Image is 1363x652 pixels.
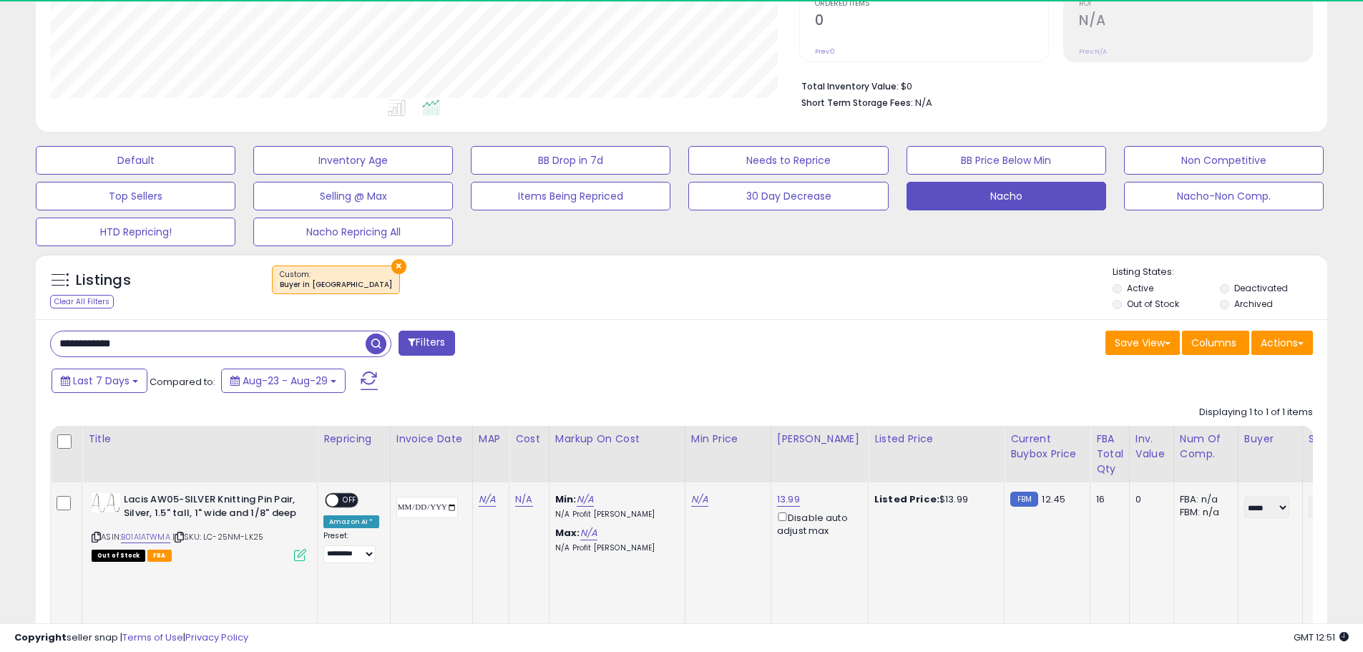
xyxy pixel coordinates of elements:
h2: N/A [1079,12,1312,31]
a: N/A [515,492,532,507]
b: Min: [555,492,577,506]
div: Invoice Date [396,432,466,447]
div: Clear All Filters [50,295,114,308]
div: Buyer [1244,432,1296,447]
button: Actions [1251,331,1313,355]
div: FBA Total Qty [1096,432,1123,477]
span: OFF [338,495,361,507]
label: Deactivated [1234,282,1288,294]
b: Listed Price: [874,492,939,506]
b: Short Term Storage Fees: [801,97,913,109]
a: Privacy Policy [185,631,248,644]
div: Repricing [323,432,384,447]
p: N/A Profit [PERSON_NAME] [555,510,674,520]
a: Terms of Use [122,631,183,644]
div: seller snap | | [14,631,248,645]
button: Nacho-Non Comp. [1124,182,1324,210]
span: Custom: [280,269,392,291]
div: Supplier [1309,432,1361,447]
span: N/A [915,96,932,110]
button: Selling @ Max [253,182,453,210]
span: Aug-23 - Aug-29 [243,374,328,388]
a: N/A [479,492,496,507]
th: The percentage added to the cost of goods (COGS) that forms the calculator for Min & Max prices. [549,426,685,482]
h2: 0 [815,12,1048,31]
label: Active [1127,282,1153,294]
label: Archived [1234,298,1273,310]
div: Inv. value [1135,432,1168,462]
button: HTD Repricing! [36,218,235,246]
button: 30 Day Decrease [688,182,888,210]
div: Title [88,432,311,447]
button: Nacho Repricing All [253,218,453,246]
p: Listing States: [1113,266,1327,279]
button: Last 7 Days [52,369,147,393]
button: Items Being Repriced [471,182,670,210]
div: 16 [1096,493,1118,506]
div: [PERSON_NAME] [777,432,862,447]
div: ASIN: [92,493,306,560]
a: B01A1ATWMA [121,531,170,543]
div: Num of Comp. [1180,432,1232,462]
strong: Copyright [14,631,67,644]
button: Columns [1182,331,1249,355]
div: Cost [515,432,543,447]
button: Filters [399,331,454,356]
p: N/A Profit [PERSON_NAME] [555,543,674,553]
button: Needs to Reprice [688,146,888,175]
label: Out of Stock [1127,298,1179,310]
b: Max: [555,526,580,540]
div: Disable auto adjust max [777,510,857,537]
li: $0 [801,77,1302,94]
div: Markup on Cost [555,432,679,447]
a: 13.99 [777,492,800,507]
div: Listed Price [874,432,998,447]
span: FBA [147,550,172,562]
div: FBM: n/a [1180,506,1227,519]
div: Min Price [691,432,765,447]
span: 12.45 [1042,492,1065,506]
button: Aug-23 - Aug-29 [221,369,346,393]
span: | SKU: LC-25NM-LK25 [172,531,263,542]
small: FBM [1010,492,1038,507]
button: Nacho [907,182,1106,210]
div: Displaying 1 to 1 of 1 items [1199,406,1313,419]
div: MAP [479,432,503,447]
button: × [391,259,406,274]
button: BB Price Below Min [907,146,1106,175]
div: Amazon AI * [323,515,379,528]
small: Prev: 0 [815,47,835,56]
button: Save View [1105,331,1180,355]
a: N/A [577,492,594,507]
span: Compared to: [150,375,215,389]
span: All listings that are currently out of stock and unavailable for purchase on Amazon [92,550,145,562]
th: CSV column name: cust_attr_1_Buyer [1238,426,1302,482]
a: N/A [691,492,708,507]
button: Top Sellers [36,182,235,210]
button: BB Drop in 7d [471,146,670,175]
small: Prev: N/A [1079,47,1107,56]
b: Lacis AW05-SILVER Knitting Pin Pair, Silver, 1.5" tall, 1" wide and 1/8" deep [124,493,298,523]
div: 0 [1135,493,1163,506]
button: Inventory Age [253,146,453,175]
th: CSV column name: cust_attr_3_Invoice Date [390,426,472,482]
b: Total Inventory Value: [801,80,899,92]
div: Buyer in [GEOGRAPHIC_DATA] [280,280,392,290]
a: N/A [580,526,597,540]
div: FBA: n/a [1180,493,1227,506]
h5: Listings [76,271,131,291]
span: Last 7 Days [73,374,130,388]
div: Preset: [323,531,379,563]
button: Default [36,146,235,175]
div: $13.99 [874,493,993,506]
img: 31W6L8foH8L._SL40_.jpg [92,493,120,512]
span: Columns [1191,336,1236,350]
span: 2025-09-6 12:51 GMT [1294,631,1349,644]
button: Non Competitive [1124,146,1324,175]
div: Current Buybox Price [1010,432,1084,462]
